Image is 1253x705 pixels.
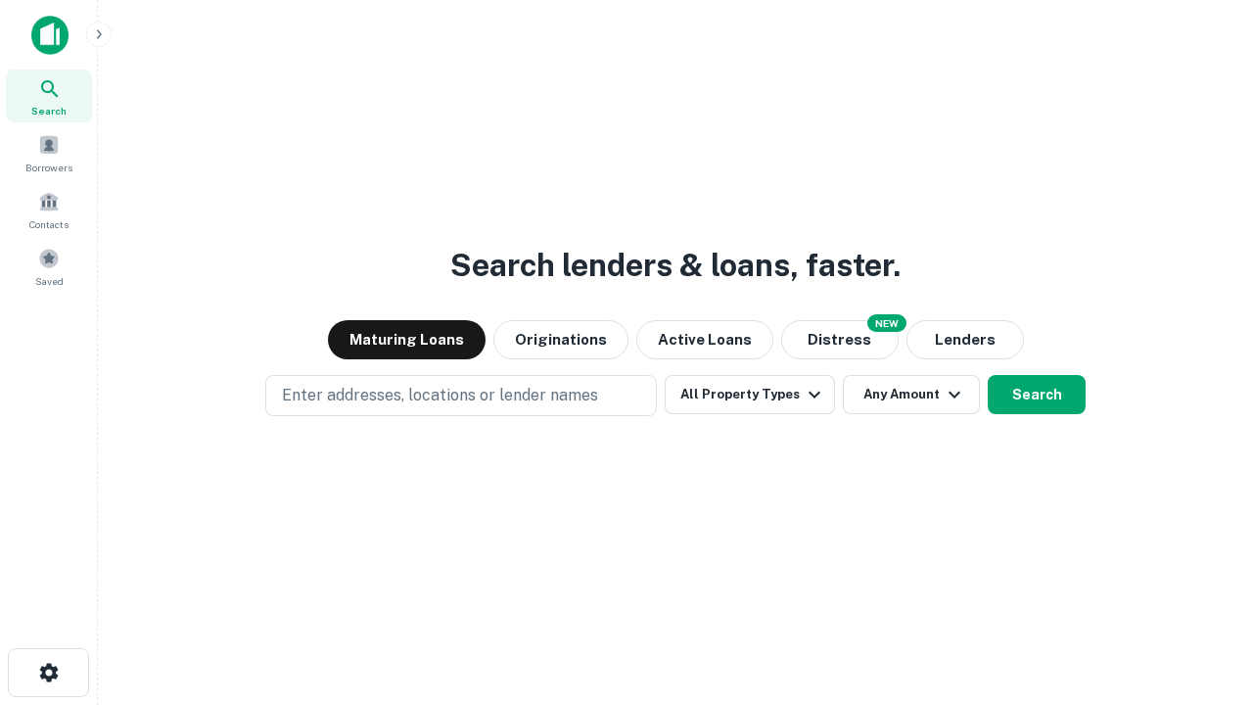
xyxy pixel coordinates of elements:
[867,314,906,332] div: NEW
[6,126,92,179] a: Borrowers
[29,216,69,232] span: Contacts
[450,242,901,289] h3: Search lenders & loans, faster.
[906,320,1024,359] button: Lenders
[35,273,64,289] span: Saved
[636,320,773,359] button: Active Loans
[265,375,657,416] button: Enter addresses, locations or lender names
[1155,548,1253,642] iframe: Chat Widget
[6,240,92,293] a: Saved
[988,375,1086,414] button: Search
[493,320,628,359] button: Originations
[6,183,92,236] a: Contacts
[781,320,899,359] button: Search distressed loans with lien and other non-mortgage details.
[6,70,92,122] a: Search
[328,320,486,359] button: Maturing Loans
[25,160,72,175] span: Borrowers
[31,16,69,55] img: capitalize-icon.png
[843,375,980,414] button: Any Amount
[31,103,67,118] span: Search
[282,384,598,407] p: Enter addresses, locations or lender names
[665,375,835,414] button: All Property Types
